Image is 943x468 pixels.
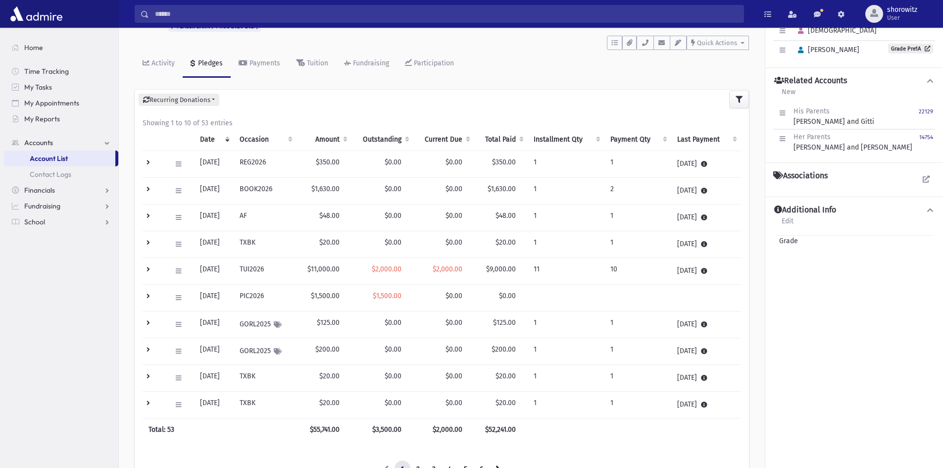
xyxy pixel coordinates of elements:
[671,128,741,151] th: Last Payment: activate to sort column ascending
[4,166,118,182] a: Contact Logs
[24,186,55,195] span: Financials
[30,154,68,163] span: Account List
[4,95,118,111] a: My Appointments
[604,312,671,338] td: 1
[671,231,741,258] td: [DATE]
[496,211,516,220] span: $48.00
[385,158,401,166] span: $0.00
[671,392,741,418] td: [DATE]
[604,258,671,285] td: 10
[887,14,917,22] span: User
[496,238,516,247] span: $20.00
[528,312,604,338] td: 1
[234,365,297,392] td: TXBK
[474,128,528,151] th: Total Paid: activate to sort column ascending
[413,418,474,441] th: $2,000.00
[234,205,297,231] td: AF
[385,318,401,327] span: $0.00
[24,217,45,226] span: School
[486,265,516,273] span: $9,000.00
[297,231,351,258] td: $20.00
[194,365,233,392] td: [DATE]
[493,318,516,327] span: $125.00
[794,132,912,153] div: [PERSON_NAME] and [PERSON_NAME]
[385,399,401,407] span: $0.00
[671,178,741,205] td: [DATE]
[24,99,79,107] span: My Appointments
[604,151,671,178] td: 1
[297,365,351,392] td: $20.00
[773,76,935,86] button: Related Accounts
[194,258,233,285] td: [DATE]
[446,372,462,380] span: $0.00
[24,43,43,52] span: Home
[919,134,933,141] small: 14754
[297,392,351,418] td: $20.00
[4,214,118,230] a: School
[183,50,231,78] a: Pledges
[528,178,604,205] td: 1
[234,178,297,205] td: BOOK2026
[496,399,516,407] span: $20.00
[194,151,233,178] td: [DATE]
[794,133,831,141] span: Her Parents
[234,128,297,151] th: Occasion : activate to sort column ascending
[297,312,351,338] td: $125.00
[496,372,516,380] span: $20.00
[413,128,474,151] th: Current Due: activate to sort column ascending
[528,258,604,285] td: 11
[4,198,118,214] a: Fundraising
[604,205,671,231] td: 1
[234,285,297,312] td: PIC2026
[24,67,69,76] span: Time Tracking
[24,202,60,210] span: Fundraising
[8,4,65,24] img: AdmirePro
[385,345,401,354] span: $0.00
[604,178,671,205] td: 2
[297,151,351,178] td: $350.00
[135,50,183,78] a: Activity
[194,392,233,418] td: [DATE]
[234,312,297,338] td: GORL2025
[671,312,741,338] td: [DATE]
[446,238,462,247] span: $0.00
[446,292,462,300] span: $0.00
[397,50,462,78] a: Participation
[194,285,233,312] td: [DATE]
[446,211,462,220] span: $0.00
[773,171,828,181] h4: Associations
[671,365,741,392] td: [DATE]
[781,86,796,104] a: New
[194,205,233,231] td: [DATE]
[528,338,604,365] td: 1
[372,265,401,273] span: $2,000.00
[196,59,223,67] div: Pledges
[149,5,744,23] input: Search
[671,205,741,231] td: [DATE]
[385,238,401,247] span: $0.00
[446,185,462,193] span: $0.00
[697,39,737,47] span: Quick Actions
[794,107,830,115] span: His Parents
[919,108,933,115] small: 22129
[604,338,671,365] td: 1
[248,59,280,67] div: Payments
[194,312,233,338] td: [DATE]
[528,128,604,151] th: Installment Qty: activate to sort column ascending
[671,151,741,178] td: [DATE]
[288,50,336,78] a: Tuition
[234,151,297,178] td: REG2026
[446,345,462,354] span: $0.00
[528,392,604,418] td: 1
[297,205,351,231] td: $48.00
[30,170,71,179] span: Contact Logs
[234,338,297,365] td: GORL2025
[149,59,175,67] div: Activity
[351,128,413,151] th: Outstanding: activate to sort column ascending
[336,50,397,78] a: Fundraising
[194,231,233,258] td: [DATE]
[446,399,462,407] span: $0.00
[446,158,462,166] span: $0.00
[139,94,219,106] button: Recurring Donations
[194,338,233,365] td: [DATE]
